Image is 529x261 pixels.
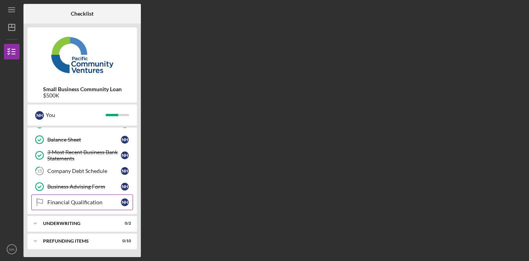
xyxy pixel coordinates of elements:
div: N H [121,167,129,175]
b: Small Business Community Loan [43,86,122,92]
a: 3 Most Recent Business Bank StatementsNH [31,148,133,163]
b: Checklist [71,11,94,17]
div: You [46,108,106,122]
button: NH [4,241,20,257]
a: 15Company Debt ScheduleNH [31,163,133,179]
div: $500K [43,92,122,99]
a: Balance SheetNH [31,132,133,148]
a: Financial QualificationNH [31,194,133,210]
div: Financial Qualification [47,199,121,205]
div: Balance Sheet [47,137,121,143]
div: N H [121,183,129,191]
div: N H [121,198,129,206]
div: N H [35,111,44,120]
div: Company Debt Schedule [47,168,121,174]
tspan: 15 [37,169,42,174]
div: 3 Most Recent Business Bank Statements [47,149,121,162]
img: Product logo [27,31,137,78]
div: Underwriting [43,221,112,226]
text: NH [9,247,14,252]
div: Prefunding Items [43,239,112,243]
div: 0 / 10 [117,239,131,243]
div: 0 / 2 [117,221,131,226]
div: N H [121,136,129,144]
div: N H [121,151,129,159]
a: Business Advising FormNH [31,179,133,194]
div: Business Advising Form [47,184,121,190]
